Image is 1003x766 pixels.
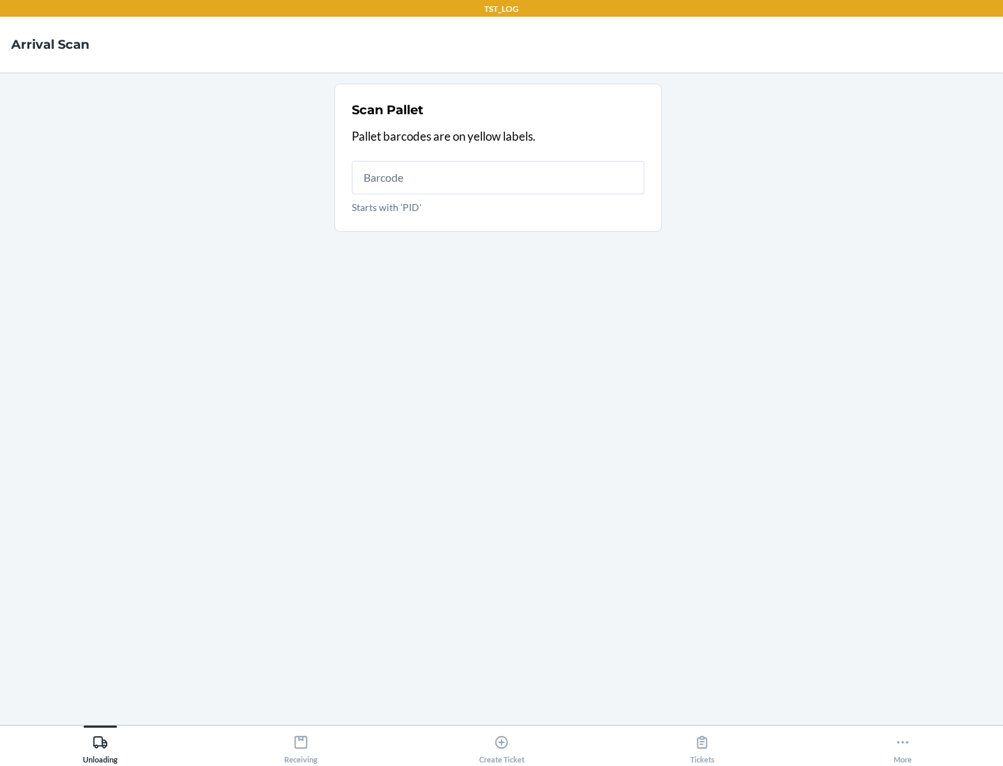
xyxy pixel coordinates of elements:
[284,729,318,764] div: Receiving
[802,726,1003,764] button: More
[352,101,423,119] h2: Scan Pallet
[352,127,644,146] p: Pallet barcodes are on yellow labels.
[484,3,519,15] p: TST_LOG
[894,729,912,764] div: More
[201,726,401,764] button: Receiving
[83,729,118,764] div: Unloading
[602,726,802,764] button: Tickets
[690,729,715,764] div: Tickets
[479,729,524,764] div: Create Ticket
[352,161,644,194] input: Starts with 'PID'
[352,200,644,214] p: Starts with 'PID'
[11,36,89,54] h4: Arrival Scan
[401,726,602,764] button: Create Ticket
